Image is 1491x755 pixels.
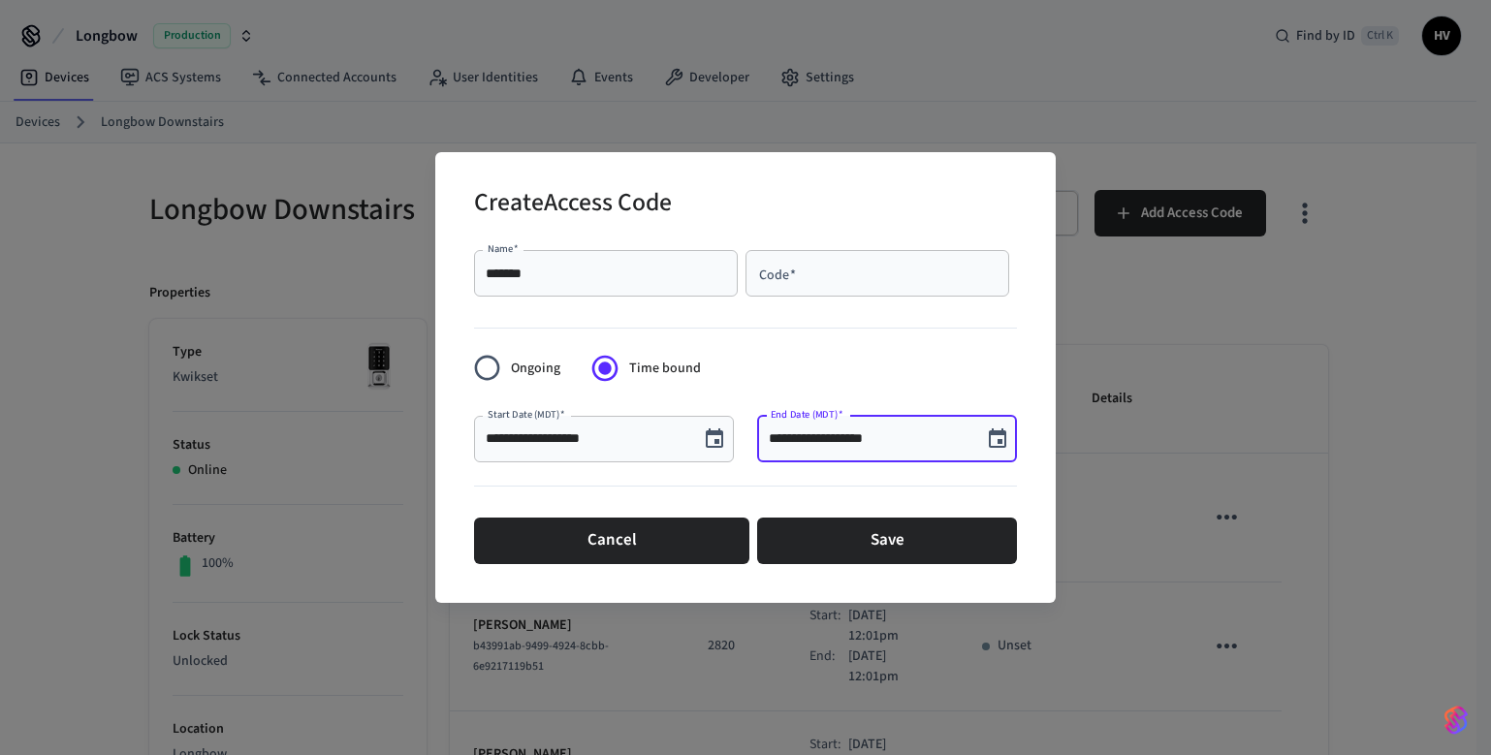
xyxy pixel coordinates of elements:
[488,407,565,422] label: Start Date (MDT)
[757,518,1017,564] button: Save
[978,420,1017,458] button: Choose date, selected date is Aug 18, 2025
[474,518,749,564] button: Cancel
[1444,705,1468,736] img: SeamLogoGradient.69752ec5.svg
[629,359,701,379] span: Time bound
[771,407,842,422] label: End Date (MDT)
[511,359,560,379] span: Ongoing
[474,175,672,235] h2: Create Access Code
[488,241,519,256] label: Name
[695,420,734,458] button: Choose date, selected date is Aug 18, 2025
